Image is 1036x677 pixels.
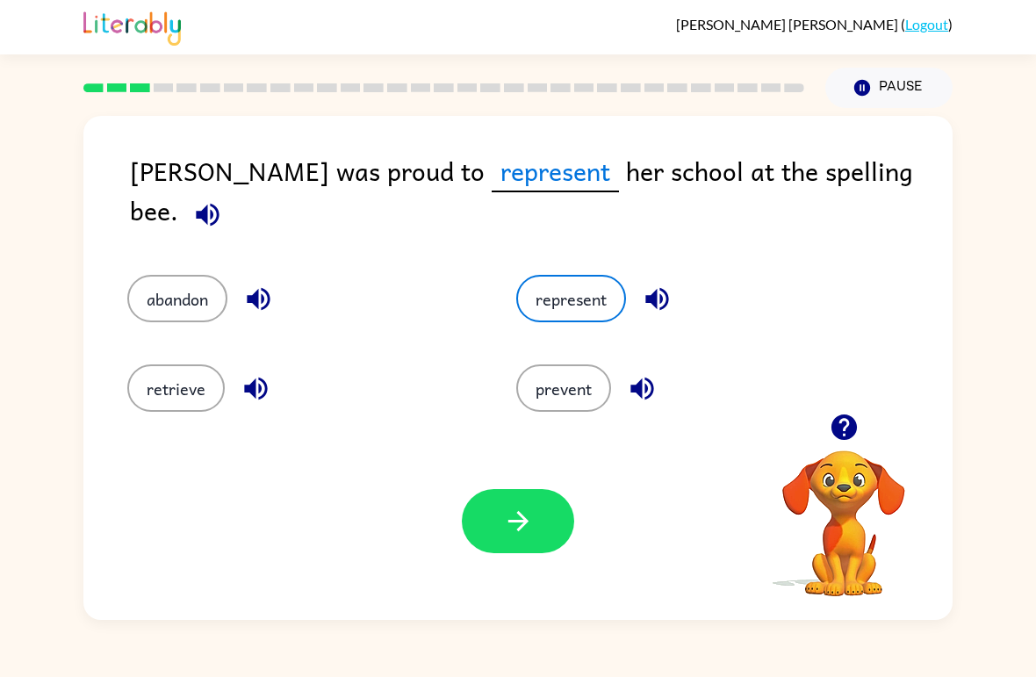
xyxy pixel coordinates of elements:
[756,423,932,599] video: Your browser must support playing .mp4 files to use Literably. Please try using another browser.
[492,151,619,192] span: represent
[676,16,953,32] div: ( )
[516,275,626,322] button: represent
[127,275,227,322] button: abandon
[83,7,181,46] img: Literably
[676,16,901,32] span: [PERSON_NAME] [PERSON_NAME]
[130,151,953,240] div: [PERSON_NAME] was proud to her school at the spelling bee.
[825,68,953,108] button: Pause
[127,364,225,412] button: retrieve
[905,16,948,32] a: Logout
[516,364,611,412] button: prevent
